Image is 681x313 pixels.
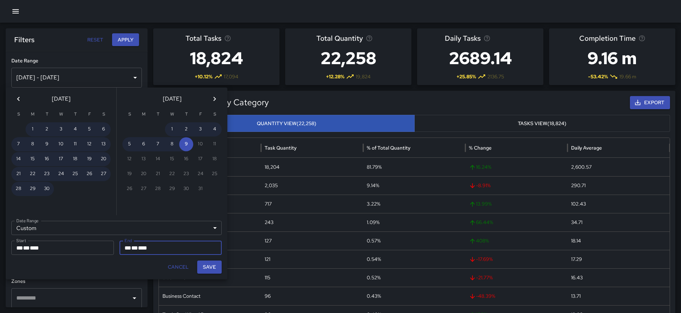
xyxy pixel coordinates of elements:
span: Wednesday [166,107,178,122]
button: 7 [11,137,26,151]
span: Saturday [208,107,221,122]
button: 30 [40,182,54,196]
span: Year [138,245,147,251]
button: 26 [82,167,96,181]
span: Sunday [123,107,136,122]
button: 12 [82,137,96,151]
button: Next month [207,92,222,106]
button: 5 [122,137,137,151]
span: Tuesday [40,107,53,122]
span: Year [30,245,39,251]
span: Friday [83,107,96,122]
span: [DATE] [52,94,71,104]
span: Month [124,245,131,251]
button: 20 [96,152,111,166]
button: 18 [68,152,82,166]
button: 19 [82,152,96,166]
button: 27 [96,167,111,181]
button: 22 [26,167,40,181]
span: Month [16,245,23,251]
button: 7 [151,137,165,151]
button: 5 [82,122,96,136]
button: 21 [11,167,26,181]
button: 28 [11,182,26,196]
button: 6 [137,137,151,151]
button: 16 [40,152,54,166]
button: Cancel [165,261,192,274]
span: Wednesday [55,107,67,122]
button: 10 [54,137,68,151]
button: 6 [96,122,111,136]
button: 15 [26,152,40,166]
button: 2 [40,122,54,136]
button: 1 [26,122,40,136]
button: 4 [207,122,222,136]
span: Thursday [69,107,82,122]
button: Previous month [11,92,26,106]
span: Day [23,245,30,251]
span: Monday [26,107,39,122]
button: 3 [54,122,68,136]
label: End [124,237,132,244]
button: 29 [26,182,40,196]
button: 1 [165,122,179,136]
span: Tuesday [151,107,164,122]
button: 23 [40,167,54,181]
button: Save [197,261,222,274]
span: Monday [137,107,150,122]
div: Custom [11,221,222,235]
button: 2 [179,122,193,136]
button: 9 [40,137,54,151]
button: 17 [54,152,68,166]
button: 11 [68,137,82,151]
button: 24 [54,167,68,181]
button: 14 [11,152,26,166]
button: 9 [179,137,193,151]
span: Sunday [12,107,25,122]
button: 4 [68,122,82,136]
button: 25 [68,167,82,181]
button: 13 [96,137,111,151]
button: 8 [26,137,40,151]
span: Friday [194,107,207,122]
span: Thursday [180,107,193,122]
span: Day [131,245,138,251]
span: Saturday [97,107,110,122]
span: [DATE] [163,94,182,104]
button: 8 [165,137,179,151]
label: Start [16,237,26,244]
button: 3 [193,122,207,136]
label: Date Range [16,218,39,224]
